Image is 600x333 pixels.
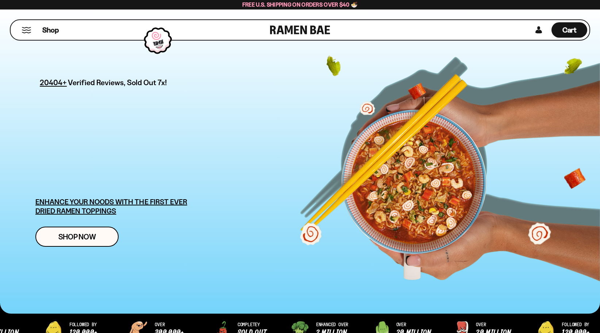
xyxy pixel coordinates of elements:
button: Mobile Menu Trigger [22,27,31,33]
span: Verified Reviews, Sold Out 7x! [68,78,167,87]
div: Cart [551,20,587,40]
a: Shop Now [35,227,119,247]
span: Cart [562,26,577,34]
a: Shop [42,22,59,38]
span: Shop Now [58,233,96,241]
span: Free U.S. Shipping on Orders over $40 🍜 [242,1,358,8]
span: 20404+ [40,77,67,88]
span: Shop [42,25,59,35]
